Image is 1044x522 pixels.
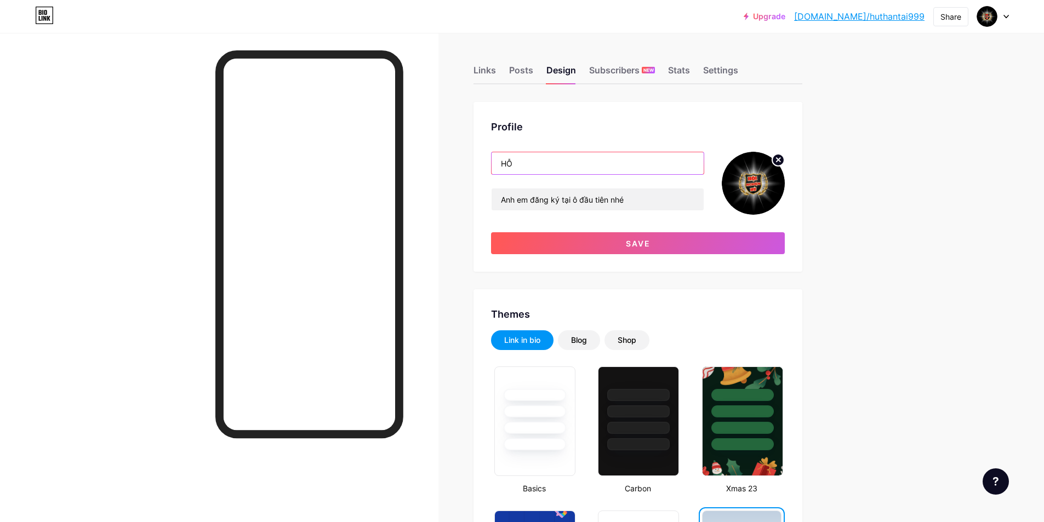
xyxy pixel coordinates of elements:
[618,335,636,346] div: Shop
[595,483,681,494] div: Carbon
[491,119,785,134] div: Profile
[509,64,533,83] div: Posts
[546,64,576,83] div: Design
[491,232,785,254] button: Save
[699,483,785,494] div: Xmas 23
[504,335,540,346] div: Link in bio
[703,64,738,83] div: Settings
[626,239,651,248] span: Save
[643,67,654,73] span: NEW
[491,483,577,494] div: Basics
[794,10,925,23] a: [DOMAIN_NAME]/huthantai999
[492,152,704,174] input: Name
[473,64,496,83] div: Links
[977,6,997,27] img: td88esports
[571,335,587,346] div: Blog
[668,64,690,83] div: Stats
[744,12,785,21] a: Upgrade
[589,64,655,83] div: Subscribers
[492,188,704,210] input: Bio
[722,152,785,215] img: td88esports
[940,11,961,22] div: Share
[491,307,785,322] div: Themes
